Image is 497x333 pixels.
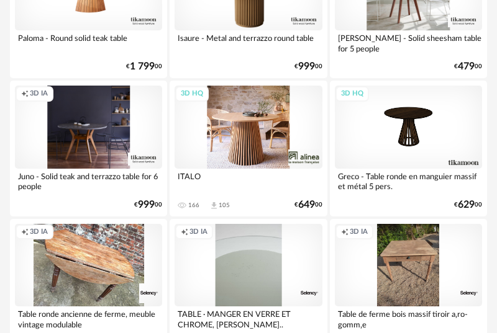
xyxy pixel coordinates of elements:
[30,89,48,99] span: 3D IA
[335,30,482,55] div: [PERSON_NAME] - Solid sheesham table for 5 people
[350,228,368,237] span: 3D IA
[126,63,162,71] div: € 00
[335,169,482,193] div: Greco - Table ronde en manguier massif et métal 5 pers.
[219,202,230,209] div: 105
[341,228,349,237] span: Creation icon
[138,201,155,209] span: 999
[454,63,482,71] div: € 00
[134,201,162,209] div: € 00
[175,86,209,102] div: 3D HQ
[458,63,475,71] span: 479
[294,63,322,71] div: € 00
[15,169,162,193] div: Juno - Solid teak and terrazzo table for 6 people
[30,228,48,237] span: 3D IA
[330,81,487,216] a: 3D HQ Greco - Table ronde en manguier massif et métal 5 pers. €62900
[209,201,219,210] span: Download icon
[170,81,327,216] a: 3D HQ ITALO 166 Download icon 105 €64900
[298,201,315,209] span: 649
[175,169,322,193] div: ITALO
[454,201,482,209] div: € 00
[175,306,322,331] div: TABLE · MANGER EN VERRE ET CHROME, [PERSON_NAME]..
[188,202,199,209] div: 166
[189,228,207,237] span: 3D IA
[10,81,167,216] a: Creation icon 3D IA Juno - Solid teak and terrazzo table for 6 people €99900
[458,201,475,209] span: 629
[294,201,322,209] div: € 00
[335,306,482,331] div: Table de ferme bois massif tiroir a‚ro-gomm‚e
[15,306,162,331] div: Table ronde ancienne de ferme, meuble vintage modulable
[298,63,315,71] span: 999
[175,30,322,55] div: Isaure - Metal and terrazzo round table
[335,86,369,102] div: 3D HQ
[21,228,29,237] span: Creation icon
[181,228,188,237] span: Creation icon
[15,30,162,55] div: Paloma - Round solid teak table
[130,63,155,71] span: 1 799
[21,89,29,99] span: Creation icon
